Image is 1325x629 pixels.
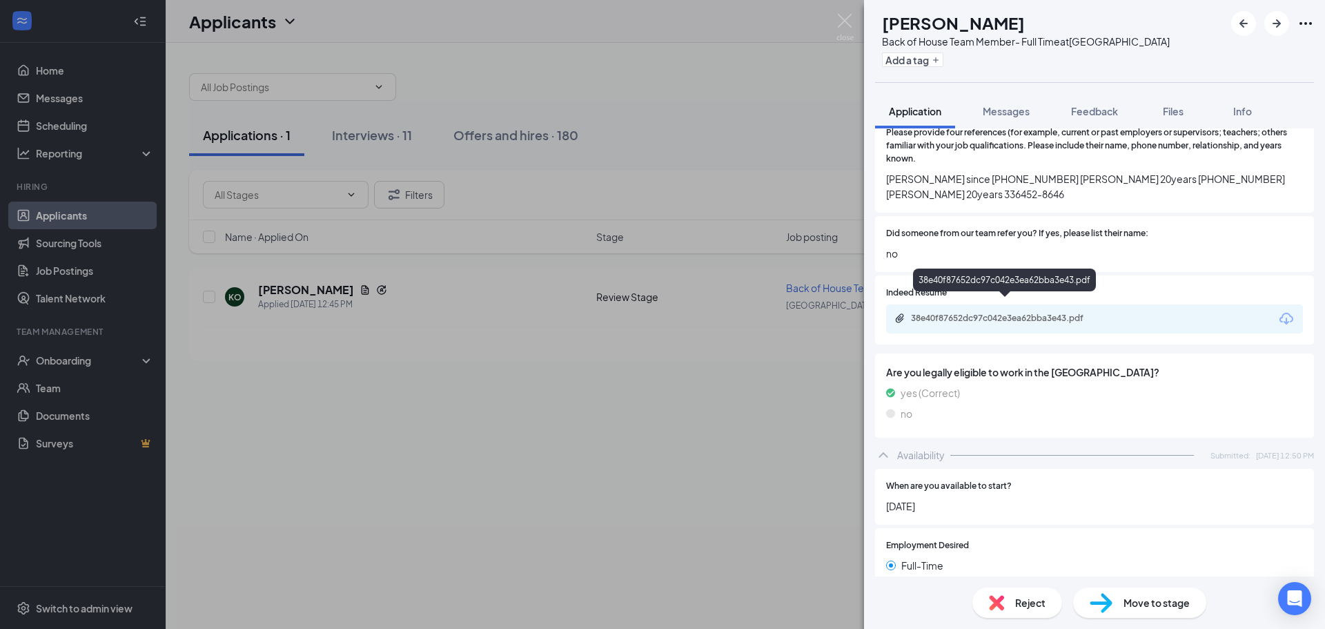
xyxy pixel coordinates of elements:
span: no [886,246,1303,261]
svg: ChevronUp [875,447,892,463]
div: Open Intercom Messenger [1278,582,1311,615]
div: 38e40f87652dc97c042e3ea62bba3e43.pdf [911,313,1104,324]
svg: Ellipses [1297,15,1314,32]
button: PlusAdd a tag [882,52,943,67]
span: Reject [1015,595,1046,610]
span: Indeed Resume [886,287,947,300]
span: Full-Time [901,558,943,573]
span: Files [1163,105,1184,117]
svg: Download [1278,311,1295,327]
div: Availability [897,448,945,462]
span: Messages [983,105,1030,117]
span: [DATE] 12:50 PM [1256,449,1314,461]
span: Submitted: [1210,449,1250,461]
svg: Plus [932,56,940,64]
button: ArrowLeftNew [1231,11,1256,36]
span: Info [1233,105,1252,117]
span: [PERSON_NAME] since [PHONE_NUMBER] [PERSON_NAME] 20years [PHONE_NUMBER] [PERSON_NAME] 20years 336... [886,171,1303,202]
span: Please provide four references (for example, current or past employers or supervisors; teachers; ... [886,126,1303,166]
span: Feedback [1071,105,1118,117]
svg: ArrowLeftNew [1235,15,1252,32]
div: 38e40f87652dc97c042e3ea62bba3e43.pdf [913,269,1096,291]
svg: Paperclip [894,313,905,324]
span: When are you available to start? [886,480,1012,493]
a: Paperclip38e40f87652dc97c042e3ea62bba3e43.pdf [894,313,1118,326]
h1: [PERSON_NAME] [882,11,1025,35]
span: Application [889,105,941,117]
span: [DATE] [886,499,1303,514]
span: Move to stage [1123,595,1190,610]
span: Employment Desired [886,539,969,552]
svg: ArrowRight [1268,15,1285,32]
span: yes (Correct) [901,385,960,400]
div: Back of House Team Member- Full Time at [GEOGRAPHIC_DATA] [882,35,1170,48]
button: ArrowRight [1264,11,1289,36]
span: Are you legally eligible to work in the [GEOGRAPHIC_DATA]? [886,365,1303,380]
span: Did someone from our team refer you? If yes, please list their name: [886,227,1148,240]
span: no [901,406,912,421]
